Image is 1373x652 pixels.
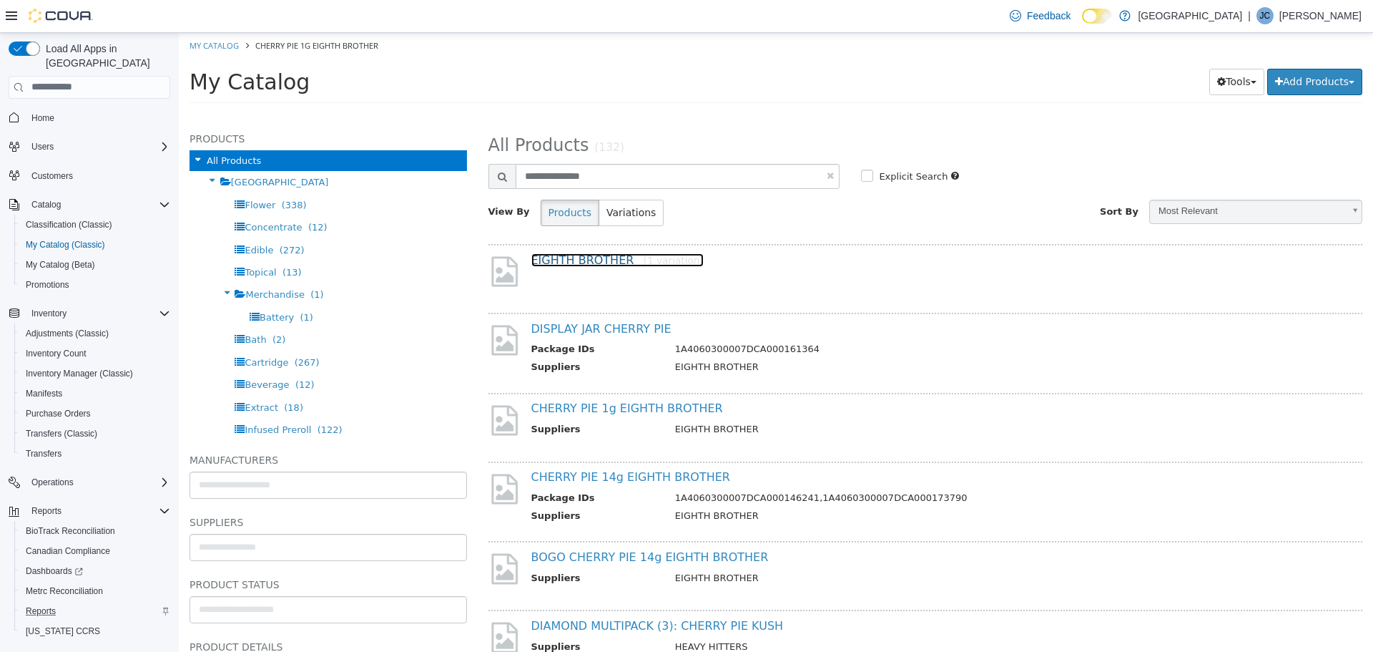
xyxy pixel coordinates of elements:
span: Topical [66,234,97,245]
button: Classification (Classic) [14,215,176,235]
a: Canadian Compliance [20,542,116,560]
button: Customers [3,165,176,186]
span: Inventory Manager (Classic) [20,365,170,382]
button: Metrc Reconciliation [14,581,176,601]
button: Operations [3,472,176,492]
th: Suppliers [353,389,486,407]
span: Reports [31,505,61,517]
a: Most Relevant [970,167,1183,191]
button: Inventory Count [14,344,176,364]
span: Promotions [26,279,69,291]
span: [US_STATE] CCRS [26,626,100,637]
span: Inventory [31,308,67,319]
span: Inventory [26,305,170,322]
a: BOGO CHERRY PIE 14g EIGHTH BROTHER [353,517,590,531]
button: Users [3,137,176,157]
span: Catalog [31,199,61,210]
a: Feedback [1004,1,1076,30]
a: BioTrack Reconciliation [20,522,121,540]
span: (122) [139,391,164,402]
span: Purchase Orders [20,405,170,422]
h5: Product Status [11,543,288,560]
span: Beverage [66,346,110,357]
td: 1A4060300007DCA000161364 [486,309,1152,327]
small: (132) [415,108,446,121]
button: Inventory [3,303,176,323]
a: Manifests [20,385,68,402]
button: Promotions [14,275,176,295]
label: Explicit Search [697,137,769,151]
p: [PERSON_NAME] [1279,7,1362,24]
button: Home [3,107,176,128]
span: Reports [20,603,170,620]
span: Manifests [20,385,170,402]
th: Suppliers [353,327,486,345]
span: BioTrack Reconciliation [20,522,170,540]
span: Dashboards [26,565,83,577]
span: Most Relevant [971,167,1164,190]
a: Transfers (Classic) [20,425,103,442]
img: Cova [29,9,93,23]
button: My Catalog (Classic) [14,235,176,255]
button: BioTrack Reconciliation [14,521,176,541]
a: Transfers [20,445,67,462]
span: Washington CCRS [20,623,170,640]
span: All Products [310,102,410,122]
span: (1) [132,256,144,267]
button: My Catalog (Beta) [14,255,176,275]
span: My Catalog (Classic) [20,236,170,253]
a: EIGHTH BROTHER[1 variation] [353,220,525,234]
img: missing-image.png [310,290,342,325]
span: Edible [66,212,94,223]
span: All Products [28,122,82,133]
button: Variations [420,167,485,193]
span: Transfers (Classic) [20,425,170,442]
button: Inventory [26,305,72,322]
span: (12) [117,346,136,357]
button: Manifests [14,384,176,404]
img: missing-image.png [310,518,342,553]
button: Adjustments (Classic) [14,323,176,344]
span: Inventory Count [20,345,170,362]
button: [US_STATE] CCRS [14,621,176,641]
p: | [1248,7,1251,24]
a: Promotions [20,276,75,293]
button: Inventory Manager (Classic) [14,364,176,384]
span: (13) [104,234,123,245]
span: Operations [31,477,74,488]
span: (18) [105,369,124,380]
span: Users [31,141,54,152]
span: Home [26,109,170,127]
span: Customers [31,170,73,182]
span: Classification (Classic) [20,216,170,233]
span: Extract [66,369,99,380]
span: Home [31,112,54,124]
th: Suppliers [353,538,486,556]
span: Operations [26,474,170,491]
span: Cartridge [66,324,109,335]
button: Operations [26,474,79,491]
span: My Catalog (Beta) [26,259,95,271]
span: My Catalog (Beta) [20,256,170,273]
span: View By [310,173,351,184]
span: [GEOGRAPHIC_DATA] [52,144,150,155]
button: Transfers [14,444,176,464]
button: Catalog [26,196,67,213]
a: Metrc Reconciliation [20,583,109,600]
button: Reports [14,601,176,621]
a: CHERRY PIE 1g EIGHTH BROTHER [353,369,544,382]
a: Adjustments (Classic) [20,325,114,342]
td: 1A4060300007DCA000146241,1A4060300007DCA000173790 [486,458,1152,476]
th: Package IDs [353,458,486,476]
span: Sort By [921,173,960,184]
span: My Catalog [11,37,131,62]
button: Purchase Orders [14,404,176,424]
span: Promotions [20,276,170,293]
button: Canadian Compliance [14,541,176,561]
input: Dark Mode [1082,9,1112,24]
span: Dashboards [20,563,170,580]
button: Transfers (Classic) [14,424,176,444]
span: Inventory Count [26,348,87,359]
img: missing-image.png [310,439,342,474]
